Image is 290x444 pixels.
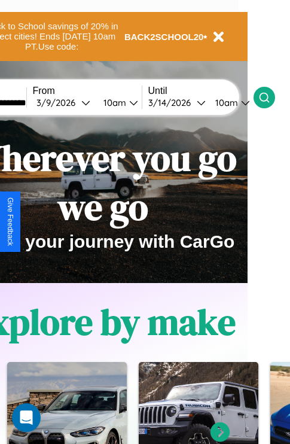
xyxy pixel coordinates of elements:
div: 3 / 14 / 2026 [148,97,197,108]
div: Give Feedback [6,197,14,246]
div: Open Intercom Messenger [12,403,41,432]
b: BACK2SCHOOL20 [124,32,204,42]
div: 3 / 9 / 2026 [36,97,81,108]
button: 3/9/2026 [33,96,94,109]
button: 10am [94,96,142,109]
button: 10am [206,96,254,109]
label: From [33,86,142,96]
div: 10am [209,97,241,108]
div: 10am [97,97,129,108]
label: Until [148,86,254,96]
